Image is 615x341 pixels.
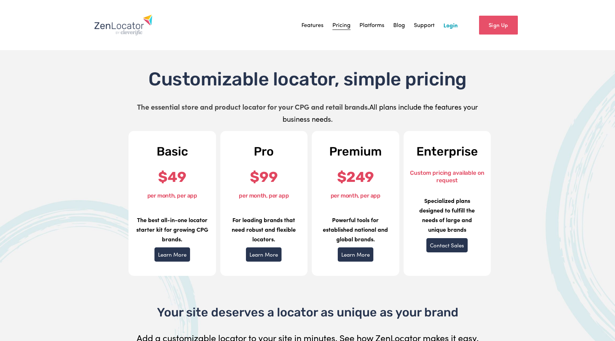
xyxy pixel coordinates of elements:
a: Login [443,20,458,30]
a: Contact Sales [426,238,468,252]
a: Learn More [338,247,373,262]
a: Pricing [332,20,351,30]
a: Learn More [246,247,282,262]
font: per month, per app [147,192,197,199]
a: Sign Up [479,16,518,35]
strong: Powerful tools for established national and global brands. [323,216,388,243]
strong: The best all-in-one locator starter kit for growing CPG brands. [136,216,208,243]
font: per month, per app [239,192,289,199]
h2: Premium [318,145,393,158]
strong: Specialized plans designed to fulfill the needs of large and unique brands [419,196,475,234]
strong: For leading brands that need robust and flexible locators. [232,216,296,243]
a: Features [301,20,324,30]
img: Zenlocator [94,14,153,36]
strong: $49 [158,169,186,185]
span: Your site deserves a locator as unique as your brand [157,305,458,320]
h2: Enterprise [410,145,485,158]
a: Support [414,20,435,30]
a: Learn More [154,247,190,262]
strong: $99 [250,169,278,185]
h2: Basic [135,145,210,158]
p: All plans include the features your business needs. [130,101,485,125]
strong: $249 [337,169,374,185]
strong: The essential store and product locator for your CPG and retail brands. [137,102,369,111]
span: Customizable locator, simple pricing [148,68,466,90]
h2: Pro [226,145,302,158]
font: per month, per app [331,192,380,199]
a: Blog [393,20,405,30]
a: Platforms [359,20,384,30]
font: Custom pricing available on request [410,169,484,184]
